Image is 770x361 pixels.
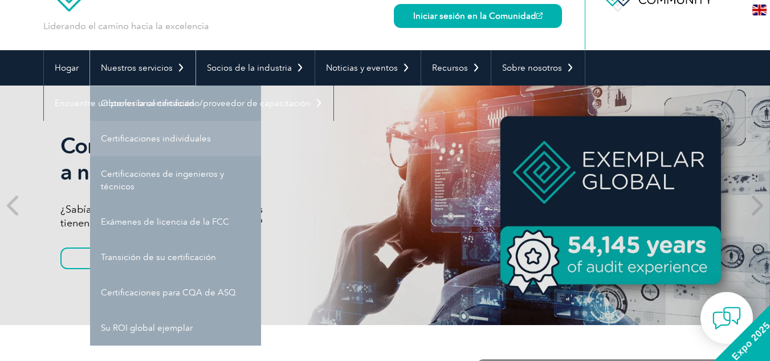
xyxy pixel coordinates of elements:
[101,252,216,262] font: Transición de su certificación
[394,4,562,28] a: Iniciar sesión en la Comunidad
[44,50,89,86] a: Hogar
[101,133,211,144] font: Certificaciones individuales
[90,240,261,275] a: Transición de su certificación
[502,63,562,73] font: Sobre nosotros
[60,217,263,229] font: tienen más de 54.145 años de experiencia?
[413,11,536,21] font: Iniciar sesión en la Comunidad
[101,217,229,227] font: Exámenes de licencia de la FCC
[90,310,261,346] a: Su ROI global ejemplar
[55,98,311,108] font: Encuentre un profesional certificado/proveedor de capacitación
[712,304,741,332] img: contact-chat.png
[421,50,491,86] a: Recursos
[43,21,209,31] font: Liderando el camino hacia la excelencia
[101,323,193,333] font: Su ROI global ejemplar
[90,204,261,240] a: Exámenes de licencia de la FCC
[196,50,315,86] a: Socios de la industria
[326,63,398,73] font: Noticias y eventos
[60,133,177,159] font: Conociendo
[536,13,543,19] img: open_square.png
[90,156,261,204] a: Certificaciones de ingenieros y técnicos
[101,169,224,192] font: Certificaciones de ingenieros y técnicos
[101,287,236,298] font: Certificaciones para CQA de ASQ
[44,86,333,121] a: Encuentre un profesional certificado/proveedor de capacitación
[432,63,468,73] font: Recursos
[491,50,585,86] a: Sobre nosotros
[60,203,263,216] font: ¿Sabías que nuestros auditores certificados
[90,275,261,310] a: Certificaciones para CQA de ASQ
[752,5,767,15] img: en
[90,121,261,156] a: Certificaciones individuales
[101,63,173,73] font: Nuestros servicios
[315,50,421,86] a: Noticias y eventos
[60,248,207,269] a: Más información
[90,50,195,86] a: Nuestros servicios
[60,159,235,185] font: a nuestros clientes
[55,63,79,73] font: Hogar
[207,63,292,73] font: Socios de la industria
